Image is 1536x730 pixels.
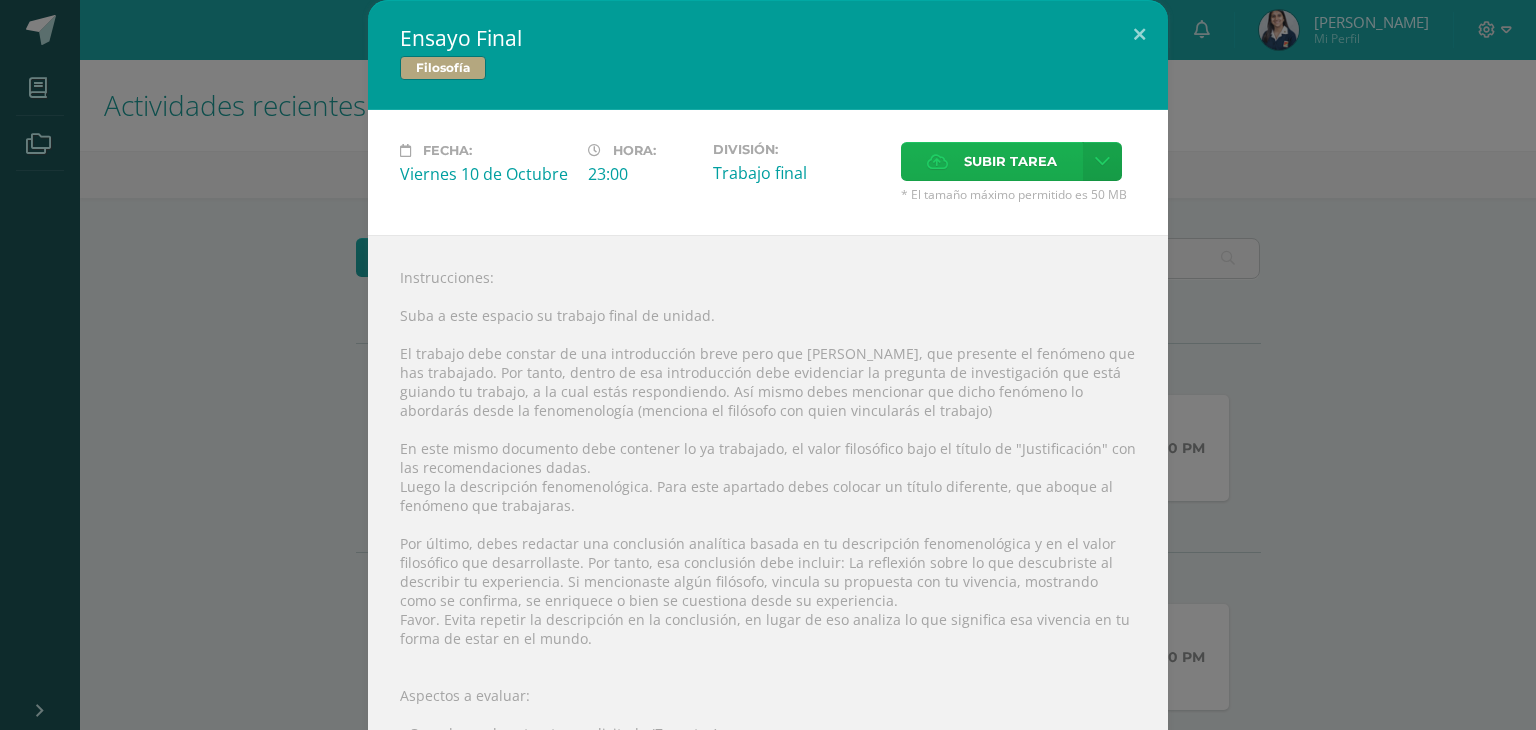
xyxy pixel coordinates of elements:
span: Fecha: [423,143,472,158]
label: División: [713,142,885,157]
span: Filosofía [400,56,486,80]
div: Trabajo final [713,162,885,184]
h2: Ensayo Final [400,24,1136,52]
span: Subir tarea [964,143,1057,180]
div: 23:00 [588,163,697,185]
div: Viernes 10 de Octubre [400,163,572,185]
span: Hora: [613,143,656,158]
span: * El tamaño máximo permitido es 50 MB [901,186,1136,203]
